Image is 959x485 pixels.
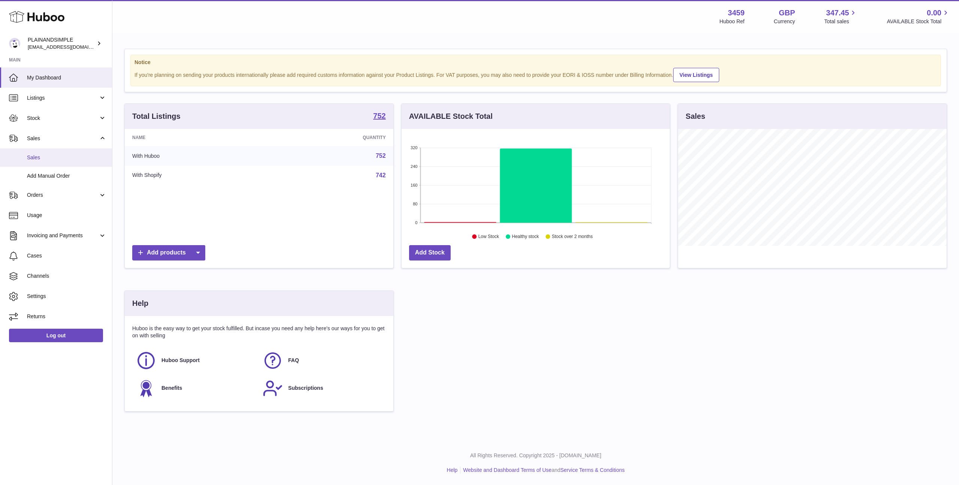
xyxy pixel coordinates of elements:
span: Subscriptions [288,385,323,392]
th: Quantity [269,129,393,146]
h3: AVAILABLE Stock Total [409,111,493,121]
a: Benefits [136,378,255,398]
a: Service Terms & Conditions [560,467,625,473]
h3: Help [132,298,148,308]
span: AVAILABLE Stock Total [887,18,950,25]
text: 240 [411,164,417,169]
li: and [460,467,624,474]
a: Log out [9,329,103,342]
span: Add Manual Order [27,172,106,180]
a: Huboo Support [136,350,255,371]
img: duco@plainandsimple.com [9,38,20,49]
h3: Sales [686,111,705,121]
p: All Rights Reserved. Copyright 2025 - [DOMAIN_NAME] [118,452,953,459]
span: 347.45 [826,8,849,18]
strong: GBP [779,8,795,18]
span: Orders [27,192,99,199]
span: Sales [27,135,99,142]
span: Usage [27,212,106,219]
td: With Shopify [125,166,269,185]
th: Name [125,129,269,146]
text: Low Stock [478,234,499,240]
a: View Listings [673,68,719,82]
span: Returns [27,313,106,320]
span: Channels [27,272,106,280]
text: 0 [415,220,417,225]
a: 347.45 Total sales [824,8,857,25]
a: 742 [376,172,386,178]
a: Help [447,467,458,473]
span: My Dashboard [27,74,106,81]
span: [EMAIL_ADDRESS][DOMAIN_NAME] [28,44,110,50]
a: Add products [132,245,205,260]
a: Website and Dashboard Terms of Use [463,467,551,473]
div: Huboo Ref [720,18,745,25]
span: Total sales [824,18,857,25]
text: 80 [413,202,417,206]
strong: Notice [134,59,937,66]
div: Currency [774,18,795,25]
text: 160 [411,183,417,187]
span: Stock [27,115,99,122]
strong: 752 [373,112,385,120]
a: Subscriptions [263,378,382,398]
a: FAQ [263,350,382,371]
td: With Huboo [125,146,269,166]
span: Settings [27,293,106,300]
text: Healthy stock [512,234,539,240]
span: Benefits [161,385,182,392]
a: 0.00 AVAILABLE Stock Total [887,8,950,25]
div: If you're planning on sending your products internationally please add required customs informati... [134,67,937,82]
span: FAQ [288,357,299,364]
p: Huboo is the easy way to get your stock fulfilled. But incase you need any help here's our ways f... [132,325,386,339]
a: 752 [376,153,386,159]
span: 0.00 [927,8,941,18]
span: Listings [27,94,99,102]
span: Sales [27,154,106,161]
text: Stock over 2 months [552,234,593,240]
a: 752 [373,112,385,121]
text: 320 [411,145,417,150]
div: PLAINANDSIMPLE [28,36,95,51]
span: Cases [27,252,106,259]
h3: Total Listings [132,111,181,121]
strong: 3459 [728,8,745,18]
a: Add Stock [409,245,451,260]
span: Invoicing and Payments [27,232,99,239]
span: Huboo Support [161,357,200,364]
